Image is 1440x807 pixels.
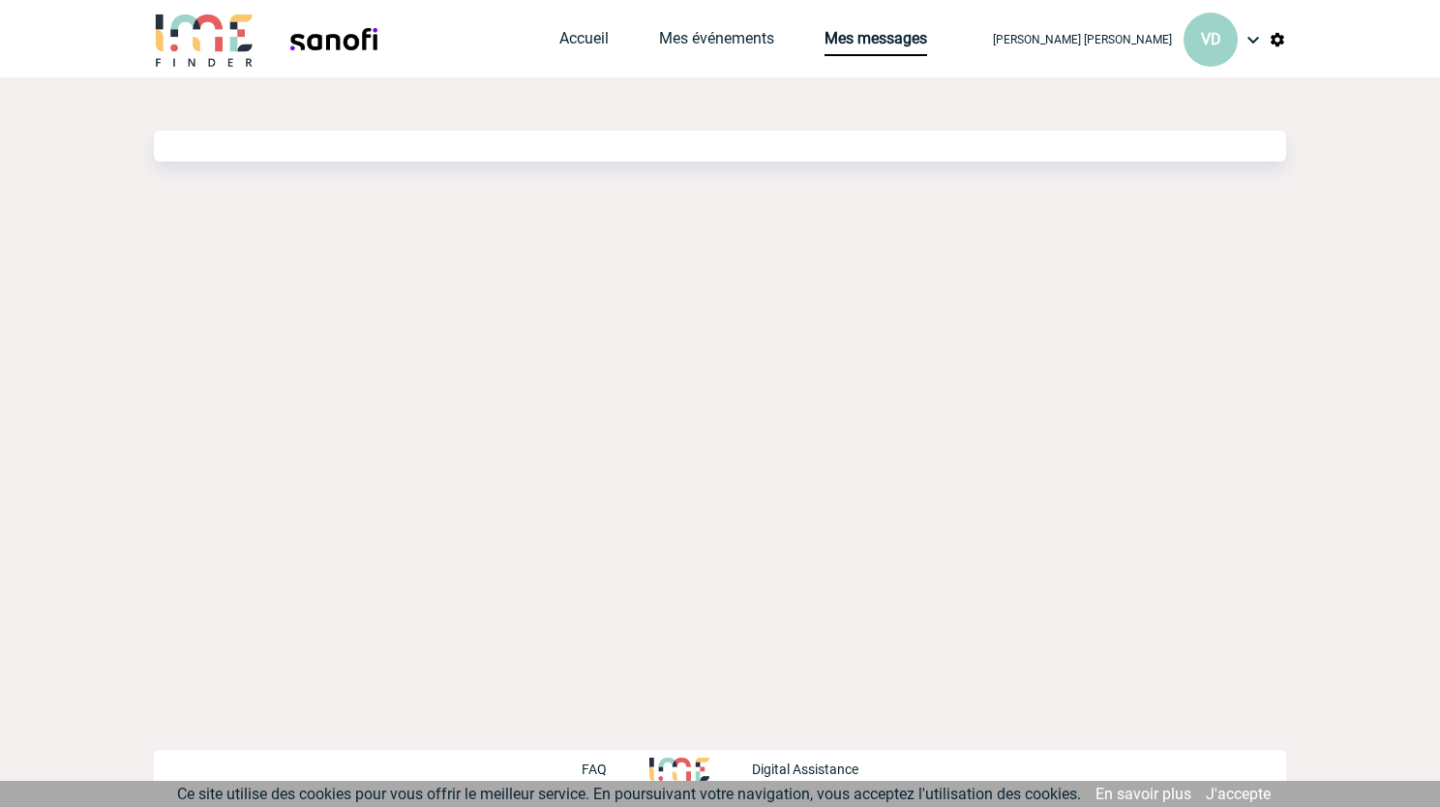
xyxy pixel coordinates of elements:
a: J'accepte [1206,785,1271,803]
a: En savoir plus [1095,785,1191,803]
a: FAQ [582,759,649,777]
span: Ce site utilise des cookies pour vous offrir le meilleur service. En poursuivant votre navigation... [177,785,1081,803]
span: [PERSON_NAME] [PERSON_NAME] [993,33,1172,46]
img: http://www.idealmeetingsevents.fr/ [649,758,709,781]
p: Digital Assistance [752,762,858,777]
span: VD [1201,30,1221,48]
p: FAQ [582,762,607,777]
img: IME-Finder [154,12,255,67]
a: Mes messages [825,29,927,56]
a: Mes événements [659,29,774,56]
a: Accueil [559,29,609,56]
